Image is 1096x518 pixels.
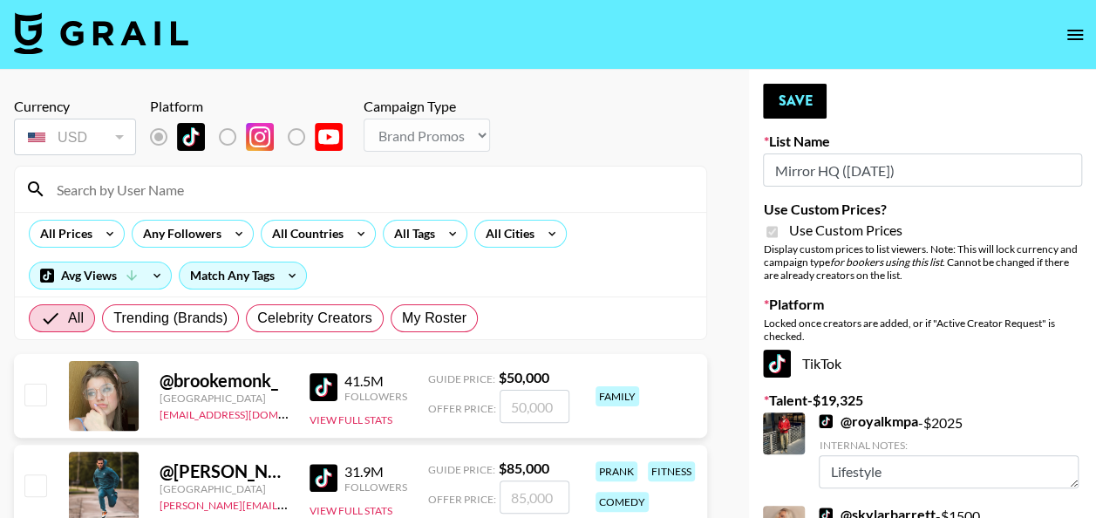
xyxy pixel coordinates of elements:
[344,463,407,481] div: 31.9M
[310,413,392,426] button: View Full Stats
[262,221,347,247] div: All Countries
[499,369,549,385] strong: $ 50,000
[475,221,538,247] div: All Cities
[428,372,495,385] span: Guide Price:
[246,123,274,151] img: Instagram
[819,414,833,428] img: TikTok
[384,221,439,247] div: All Tags
[788,222,902,239] span: Use Custom Prices
[763,133,1082,150] label: List Name
[500,390,569,423] input: 50,000
[763,350,1082,378] div: TikTok
[310,373,337,401] img: TikTok
[819,412,1079,488] div: - $ 2025
[68,308,84,329] span: All
[763,350,791,378] img: TikTok
[364,98,490,115] div: Campaign Type
[596,461,637,481] div: prank
[160,370,289,392] div: @ brookemonk_
[763,242,1082,282] div: Display custom prices to list viewers. Note: This will lock currency and campaign type . Cannot b...
[17,122,133,153] div: USD
[160,460,289,482] div: @ [PERSON_NAME].[PERSON_NAME]
[499,460,549,476] strong: $ 85,000
[150,98,357,115] div: Platform
[829,256,942,269] em: for bookers using this list
[428,493,496,506] span: Offer Price:
[763,296,1082,313] label: Platform
[160,392,289,405] div: [GEOGRAPHIC_DATA]
[819,439,1079,452] div: Internal Notes:
[133,221,225,247] div: Any Followers
[763,392,1082,409] label: Talent - $ 19,325
[596,386,639,406] div: family
[402,308,466,329] span: My Roster
[30,221,96,247] div: All Prices
[14,98,136,115] div: Currency
[344,372,407,390] div: 41.5M
[315,123,343,151] img: YouTube
[763,317,1082,343] div: Locked once creators are added, or if "Active Creator Request" is checked.
[160,405,335,421] a: [EMAIL_ADDRESS][DOMAIN_NAME]
[310,504,392,517] button: View Full Stats
[310,464,337,492] img: TikTok
[180,262,306,289] div: Match Any Tags
[30,262,171,289] div: Avg Views
[763,84,827,119] button: Save
[819,412,917,430] a: @royalkmpa
[1058,17,1093,52] button: open drawer
[500,481,569,514] input: 85,000
[819,455,1079,488] textarea: Lifestyle
[344,481,407,494] div: Followers
[150,119,357,155] div: List locked to TikTok.
[177,123,205,151] img: TikTok
[46,175,696,203] input: Search by User Name
[257,308,372,329] span: Celebrity Creators
[160,495,418,512] a: [PERSON_NAME][EMAIL_ADDRESS][DOMAIN_NAME]
[344,390,407,403] div: Followers
[428,402,496,415] span: Offer Price:
[763,201,1082,218] label: Use Custom Prices?
[596,492,649,512] div: comedy
[428,463,495,476] span: Guide Price:
[113,308,228,329] span: Trending (Brands)
[14,115,136,159] div: Currency is locked to USD
[648,461,695,481] div: fitness
[14,12,188,54] img: Grail Talent
[160,482,289,495] div: [GEOGRAPHIC_DATA]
